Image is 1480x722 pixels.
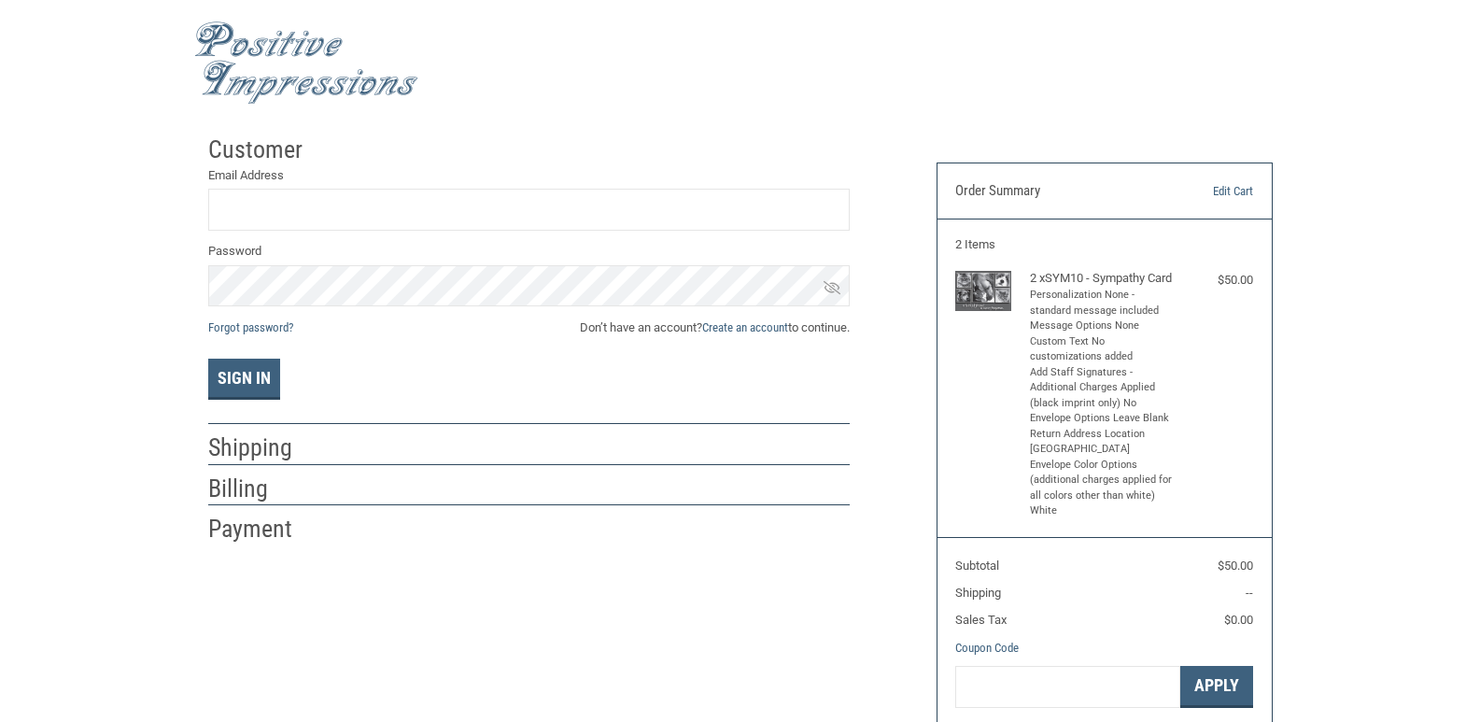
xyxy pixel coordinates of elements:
[1246,586,1253,600] span: --
[1030,271,1175,286] h4: 2 x SYM10 - Sympathy Card
[208,432,317,463] h2: Shipping
[1158,182,1253,201] a: Edit Cart
[208,474,317,504] h2: Billing
[1030,427,1175,458] li: Return Address Location [GEOGRAPHIC_DATA]
[1030,288,1175,319] li: Personalization None - standard message included
[208,320,293,334] a: Forgot password?
[1030,319,1175,334] li: Message Options None
[955,666,1180,708] input: Gift Certificate or Coupon Code
[955,641,1019,655] a: Coupon Code
[194,21,418,105] img: Positive Impressions
[955,182,1158,201] h3: Order Summary
[702,320,788,334] a: Create an account
[955,559,999,573] span: Subtotal
[208,134,317,165] h2: Customer
[1030,411,1175,427] li: Envelope Options Leave Blank
[1224,613,1253,627] span: $0.00
[1030,334,1175,365] li: Custom Text No customizations added
[208,359,280,400] button: Sign In
[955,586,1001,600] span: Shipping
[580,319,850,337] span: Don’t have an account? to continue.
[1218,559,1253,573] span: $50.00
[1178,271,1253,290] div: $50.00
[1030,458,1175,519] li: Envelope Color Options (additional charges applied for all colors other than white) White
[208,166,850,185] label: Email Address
[1180,666,1253,708] button: Apply
[1030,365,1175,412] li: Add Staff Signatures - Additional Charges Applied (black imprint only) No
[955,613,1007,627] span: Sales Tax
[208,242,850,261] label: Password
[955,237,1253,252] h3: 2 Items
[208,514,317,545] h2: Payment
